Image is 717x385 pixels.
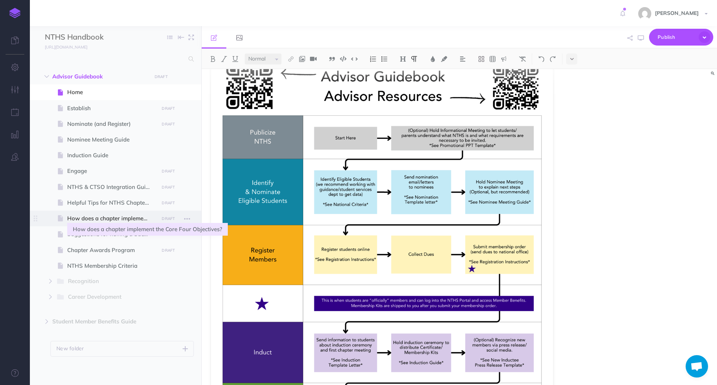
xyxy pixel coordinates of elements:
[67,135,156,144] span: Nominee Meeting Guide
[67,261,156,270] span: NTHS Membership Criteria
[519,56,526,62] img: Clear styles button
[56,344,84,353] p: New folder
[67,198,156,207] span: Helpful Tips for NTHS Chapter Officers
[400,56,406,62] img: Headings dropdown button
[538,56,545,62] img: Undo
[162,185,175,190] small: DRAFT
[45,44,87,50] small: [URL][DOMAIN_NAME]
[162,248,175,253] small: DRAFT
[162,122,175,127] small: DRAFT
[155,74,168,79] small: DRAFT
[159,214,178,223] button: DRAFT
[30,43,95,50] a: [URL][DOMAIN_NAME]
[459,56,466,62] img: Alignment dropdown menu button
[159,199,178,207] button: DRAFT
[162,169,175,174] small: DRAFT
[67,183,156,192] span: NTHS & CTSO Integration Guide
[162,106,175,111] small: DRAFT
[67,214,156,223] span: How does a chapter implement the Core Four Objectives?
[651,10,702,16] span: [PERSON_NAME]
[489,56,496,62] img: Create table button
[299,56,305,62] img: Add image button
[67,119,156,128] span: Nominate (and Register)
[159,183,178,192] button: DRAFT
[162,232,175,237] small: DRAFT
[67,88,156,97] span: Home
[159,230,178,239] button: DRAFT
[67,104,156,113] span: Establish
[441,56,447,62] img: Text background color button
[649,29,713,46] button: Publish
[45,52,184,66] input: Search
[310,56,317,62] img: Add video button
[159,167,178,176] button: DRAFT
[370,56,376,62] img: Ordered list button
[159,246,178,255] button: DRAFT
[45,32,133,43] input: Documentation Name
[68,292,145,302] span: Career Development
[67,246,156,255] span: Chapter Awards Program
[329,56,335,62] img: Blockquote button
[52,72,147,81] span: Advisor Guidebook
[159,120,178,128] button: DRAFT
[351,56,358,62] img: Inline code button
[67,167,156,176] span: Engage
[381,56,388,62] img: Unordered list button
[162,216,175,221] small: DRAFT
[411,56,418,62] img: Paragraph button
[232,56,239,62] img: Underline button
[209,56,216,62] img: Bold button
[52,317,147,326] span: Student Member Benefits Guide
[50,341,194,357] button: New folder
[9,8,21,18] img: logo-mark.svg
[549,56,556,62] img: Redo
[638,7,651,20] img: e15ca27c081d2886606c458bc858b488.jpg
[658,31,695,43] span: Publish
[162,201,175,205] small: DRAFT
[686,355,708,378] a: Open chat
[500,56,507,62] img: Callout dropdown menu button
[429,56,436,62] img: Text color button
[68,277,145,286] span: Recognition
[340,56,347,62] img: Code block button
[67,151,156,160] span: Induction Guide
[67,230,156,239] span: Suggestions for having a Successful Chapter
[288,56,294,62] img: Link button
[221,56,227,62] img: Italic button
[159,104,178,113] button: DRAFT
[152,72,170,81] button: DRAFT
